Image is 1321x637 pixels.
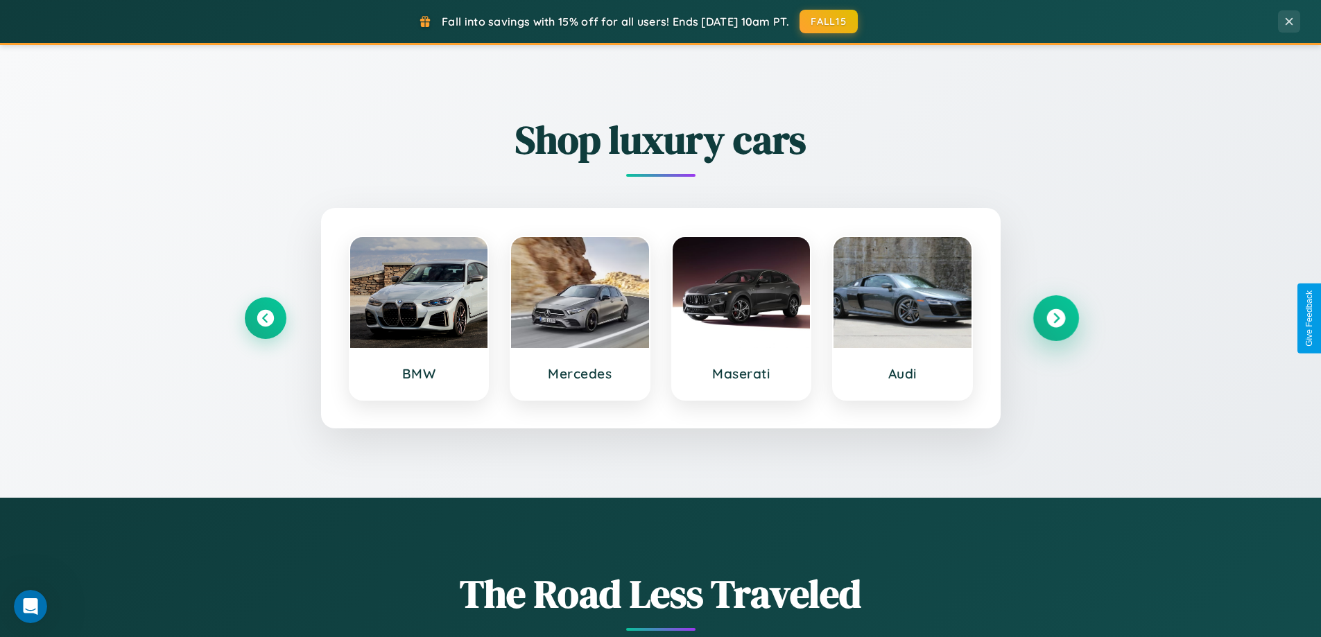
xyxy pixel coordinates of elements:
[800,10,858,33] button: FALL15
[525,365,635,382] h3: Mercedes
[442,15,789,28] span: Fall into savings with 15% off for all users! Ends [DATE] 10am PT.
[364,365,474,382] h3: BMW
[245,113,1077,166] h2: Shop luxury cars
[847,365,958,382] h3: Audi
[245,567,1077,620] h1: The Road Less Traveled
[14,590,47,623] iframe: Intercom live chat
[687,365,797,382] h3: Maserati
[1304,290,1314,347] div: Give Feedback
